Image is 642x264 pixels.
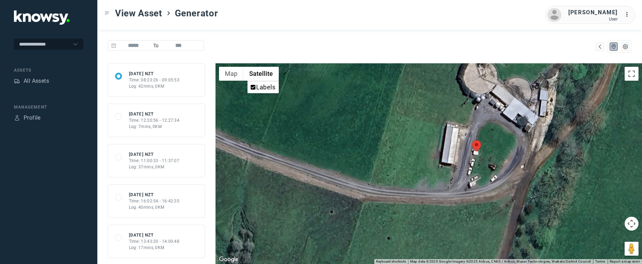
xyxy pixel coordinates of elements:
div: Log: 37mins, 0KM [129,164,180,170]
div: : [625,10,633,19]
div: Map [597,43,603,50]
div: [DATE] NZT [129,71,180,77]
img: Application Logo [14,10,70,25]
span: View Asset [115,7,162,19]
button: Drag Pegman onto the map to open Street View [625,242,639,256]
div: Profile [24,114,41,122]
div: Time: 08:23:26 - 09:05:53 [129,77,180,83]
img: avatar.png [547,8,561,22]
div: Profile [14,115,20,121]
div: > [166,10,171,16]
a: AssetsAll Assets [14,77,49,85]
span: Generator [175,7,218,19]
img: Google [217,255,240,264]
div: : [625,10,633,20]
div: Log: 40mins, 0KM [129,204,180,210]
div: [DATE] NZT [129,192,180,198]
button: Toggle fullscreen view [625,67,639,81]
div: User [568,17,618,22]
button: Show satellite imagery [243,67,279,81]
span: Map data ©2025 Google Imagery ©2025 Airbus, CNES / Airbus, Maxar Technologies, Waikato District C... [410,259,591,263]
li: Labels [248,81,278,93]
button: Keyboard shortcuts [376,259,406,264]
div: [PERSON_NAME] [568,8,618,17]
span: To [151,40,161,51]
tspan: ... [625,12,632,17]
div: Map [611,43,617,50]
div: Time: 16:02:54 - 16:42:35 [129,198,180,204]
div: All Assets [24,77,49,85]
div: Log: 7mins, 0KM [129,123,180,130]
div: Assets [14,67,83,73]
label: Labels [256,83,275,91]
a: ProfileProfile [14,114,41,122]
a: Report a map error [610,259,640,263]
div: Log: 42mins, 0KM [129,83,180,89]
a: Terms [595,259,606,263]
div: Time: 13:43:20 - 14:00:48 [129,238,180,245]
ul: Show satellite imagery [247,81,279,93]
button: Map camera controls [625,217,639,231]
div: Management [14,104,83,110]
div: [DATE] NZT [129,111,180,117]
div: List [622,43,628,50]
button: Show street map [219,67,243,81]
div: Assets [14,78,20,84]
div: Time: 11:00:33 - 11:37:07 [129,158,180,164]
div: [DATE] NZT [129,232,180,238]
div: [DATE] NZT [129,151,180,158]
div: Log: 17mins, 0KM [129,245,180,251]
a: Open this area in Google Maps (opens a new window) [217,255,240,264]
div: Time: 12:20:56 - 12:27:34 [129,117,180,123]
div: Toggle Menu [105,11,109,16]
